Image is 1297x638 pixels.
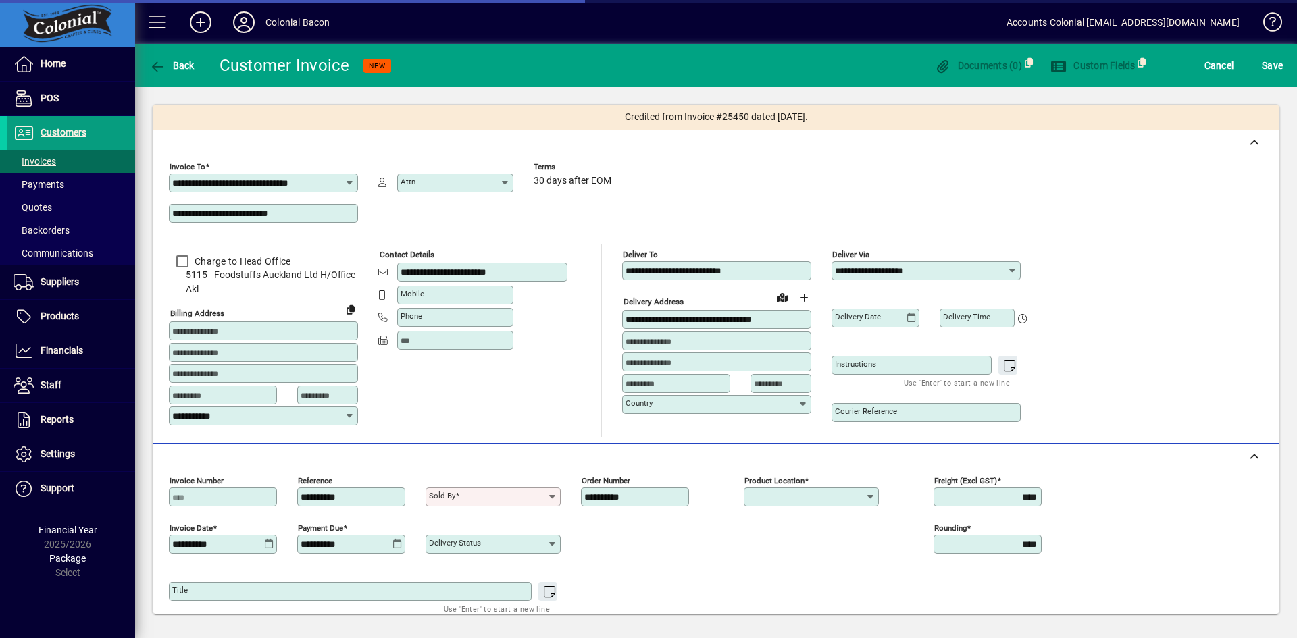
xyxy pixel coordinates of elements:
[7,219,135,242] a: Backorders
[41,58,66,69] span: Home
[934,523,967,532] mat-label: Rounding
[170,475,224,485] mat-label: Invoice number
[7,403,135,437] a: Reports
[41,379,61,390] span: Staff
[1262,55,1283,76] span: ave
[41,414,74,425] span: Reports
[49,553,86,564] span: Package
[179,10,222,34] button: Add
[623,250,658,259] mat-label: Deliver To
[7,334,135,368] a: Financials
[41,448,75,459] span: Settings
[172,585,188,595] mat-label: Title
[401,177,415,186] mat-label: Attn
[744,475,805,485] mat-label: Product location
[401,311,422,321] mat-label: Phone
[1262,60,1267,71] span: S
[429,491,455,500] mat-label: Sold by
[135,53,209,78] app-page-header-button: Back
[832,250,869,259] mat-label: Deliver via
[169,268,358,296] span: 5115 - Foodstuffs Auckland Ltd H/Office Akl
[7,196,135,219] a: Quotes
[41,92,59,103] span: POS
[1258,53,1286,78] button: Save
[1007,11,1240,33] div: Accounts Colonial [EMAIL_ADDRESS][DOMAIN_NAME]
[7,150,135,173] a: Invoices
[7,472,135,506] a: Support
[1050,60,1136,71] span: Custom Fields
[534,163,615,171] span: Terms
[41,276,79,287] span: Suppliers
[298,523,343,532] mat-label: Payment due
[771,286,793,308] a: View on map
[943,312,990,321] mat-label: Delivery time
[222,10,265,34] button: Profile
[298,475,332,485] mat-label: Reference
[14,156,56,167] span: Invoices
[626,398,653,408] mat-label: Country
[220,55,350,76] div: Customer Invoice
[934,475,997,485] mat-label: Freight (excl GST)
[170,523,213,532] mat-label: Invoice date
[1047,53,1139,78] button: Custom Fields
[582,475,630,485] mat-label: Order number
[7,369,135,402] a: Staff
[265,11,330,33] div: Colonial Bacon
[7,300,135,334] a: Products
[14,202,52,213] span: Quotes
[369,61,386,70] span: NEW
[7,82,135,115] a: POS
[14,179,64,190] span: Payments
[835,312,881,321] mat-label: Delivery date
[7,437,135,471] a: Settings
[429,538,481,548] mat-label: Delivery status
[149,60,195,71] span: Back
[444,601,550,616] mat-hint: Use 'Enter' to start a new line
[7,173,135,196] a: Payments
[192,255,290,268] label: Charge to Head Office
[14,225,70,236] span: Backorders
[39,525,97,535] span: Financial Year
[41,127,86,138] span: Customers
[934,60,1022,71] span: Documents (0)
[1204,55,1234,76] span: Cancel
[835,406,897,416] mat-label: Courier Reference
[835,359,876,369] mat-label: Instructions
[625,110,808,124] span: Credited from Invoice #25450 dated [DATE].
[41,345,83,356] span: Financials
[340,298,361,320] button: Copy to Delivery address
[401,289,424,298] mat-label: Mobile
[170,162,205,171] mat-label: Invoice To
[904,375,1010,390] mat-hint: Use 'Enter' to start a new line
[14,248,93,259] span: Communications
[793,287,815,309] button: Choose address
[41,483,74,494] span: Support
[931,53,1025,78] button: Documents (0)
[1201,53,1238,78] button: Cancel
[41,311,79,321] span: Products
[534,176,611,186] span: 30 days after EOM
[7,242,135,265] a: Communications
[7,265,135,299] a: Suppliers
[146,53,198,78] button: Back
[7,47,135,81] a: Home
[1253,3,1280,47] a: Knowledge Base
